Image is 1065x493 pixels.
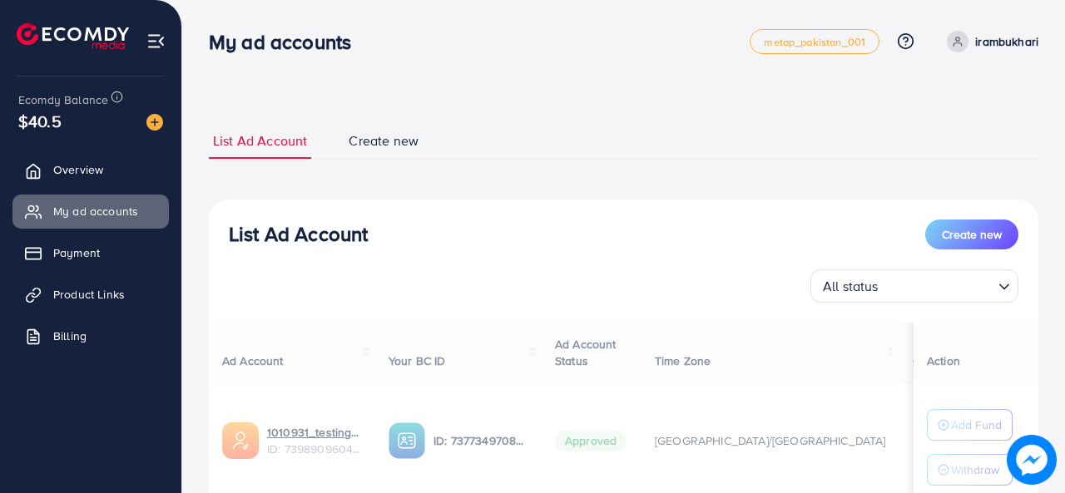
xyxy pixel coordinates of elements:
[12,236,169,269] a: Payment
[1007,435,1057,485] img: image
[213,131,307,150] span: List Ad Account
[12,319,169,352] a: Billing
[975,32,1038,52] p: irambukhari
[942,226,1002,243] span: Create new
[53,286,125,303] span: Product Links
[925,219,1018,249] button: Create new
[12,278,169,311] a: Product Links
[764,37,865,47] span: metap_pakistan_001
[146,32,166,51] img: menu
[146,114,163,131] img: image
[750,29,879,54] a: metap_pakistan_001
[349,131,419,150] span: Create new
[53,328,87,344] span: Billing
[53,244,100,261] span: Payment
[18,91,108,108] span: Ecomdy Balance
[884,271,992,298] input: Search for option
[17,23,129,49] img: logo
[12,195,169,228] a: My ad accounts
[940,31,1038,52] a: irambukhari
[229,222,368,246] h3: List Ad Account
[209,30,364,54] h3: My ad accounts
[12,153,169,186] a: Overview
[810,269,1018,303] div: Search for option
[18,109,62,133] span: $40.5
[53,203,138,219] span: My ad accounts
[53,161,103,178] span: Overview
[820,274,882,298] span: All status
